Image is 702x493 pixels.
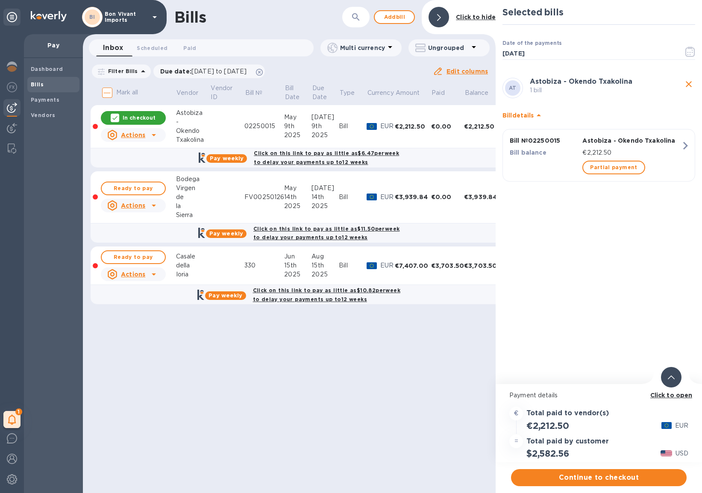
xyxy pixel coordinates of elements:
div: Billdetails [502,102,695,129]
div: Astobiza [176,109,210,117]
img: Logo [31,11,67,21]
b: Pay weekly [210,155,244,161]
label: Date of the payments [502,41,561,46]
div: 02250015 [244,122,284,131]
span: Add bill [382,12,407,22]
span: [DATE] to [DATE] [191,68,247,75]
button: Ready to pay [101,250,166,264]
div: €2,212.50 [395,122,431,131]
b: Pay weekly [209,292,242,299]
button: close [682,78,695,91]
span: Bill Date [285,84,311,102]
span: Type [340,88,366,97]
span: Continue to checkout [518,472,680,483]
div: 9th [311,122,339,131]
p: USD [676,449,688,458]
div: della [176,261,210,270]
img: USD [661,450,672,456]
div: 15th [284,261,311,270]
b: Pay weekly [209,230,243,237]
p: 1 bill [530,86,682,95]
h3: Total paid to vendor(s) [526,409,609,417]
div: 15th [311,261,339,270]
p: Bill № 02250015 [510,136,579,145]
span: Amount [395,88,430,97]
button: Ready to pay [101,182,166,195]
h2: €2,212.50 [526,420,569,431]
div: €0.00 [431,122,464,131]
b: Payments [31,97,59,103]
p: €2,212.50 [582,148,681,157]
p: Filter Bills [105,67,138,75]
div: Bill [339,122,367,131]
div: May [284,184,311,193]
span: Vendor ID [211,84,244,102]
div: FV00250126 [244,193,284,202]
span: Inbox [103,42,123,54]
span: Ready to pay [109,183,158,194]
p: Due Date [312,84,327,102]
p: Due date : [160,67,251,76]
p: In checkout [123,114,156,121]
p: Mark all [116,88,138,97]
u: Actions [121,271,145,278]
div: Casale [176,252,210,261]
div: Jun [284,252,311,261]
div: Bill [339,261,367,270]
b: Click to open [650,392,693,399]
p: Pay [31,41,76,50]
button: Bill №02250015Astobiza - Okendo TxakolinaBill balance€2,212.50Partial payment [502,129,695,182]
div: la [176,202,210,211]
div: 2025 [311,131,339,140]
div: €3,703.50 [464,261,500,270]
button: Addbill [374,10,415,24]
div: 2025 [284,270,311,279]
span: Balance [465,88,500,97]
div: 14th [284,193,311,202]
div: May [284,113,311,122]
h2: Selected bills [502,7,695,18]
span: Paid [432,88,456,97]
p: Payment details [509,391,688,400]
div: 2025 [284,202,311,211]
div: - [176,117,210,126]
b: Click on this link to pay as little as $6.47 per week to delay your payments up to 12 weeks [254,150,399,165]
div: Sierra [176,211,210,220]
span: 1 [15,408,22,415]
div: Virgen [176,184,210,193]
div: €3,703.50 [431,261,464,270]
span: Vendor [176,88,209,97]
div: Ioria [176,270,210,279]
h1: Bills [174,8,206,26]
b: Astobiza - Okendo Txakolina [530,77,632,85]
p: Bill balance [510,148,579,157]
p: Ungrouped [428,44,469,52]
div: 330 [244,261,284,270]
b: Dashboard [31,66,63,72]
p: Type [340,88,355,97]
div: Unpin categories [3,9,21,26]
p: Vendor [176,88,198,97]
div: = [509,434,523,448]
div: Bodega [176,175,210,184]
div: €0.00 [431,193,464,201]
span: Partial payment [590,162,637,173]
div: 9th [284,122,311,131]
h2: $2,582.56 [526,448,569,459]
u: Actions [121,132,145,138]
b: Bills [31,81,44,88]
strong: € [514,410,518,417]
h3: Total paid by customer [526,437,609,446]
p: Currency [367,88,394,97]
p: Bill Date [285,84,300,102]
div: 2025 [311,270,339,279]
span: Due Date [312,84,338,102]
div: €3,939.84 [464,193,500,201]
p: Amount [395,88,419,97]
p: Paid [432,88,445,97]
p: Bill № [245,88,263,97]
b: Bill details [502,112,534,119]
p: Multi currency [340,44,385,52]
img: Foreign exchange [7,82,17,92]
p: EUR [380,193,394,202]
